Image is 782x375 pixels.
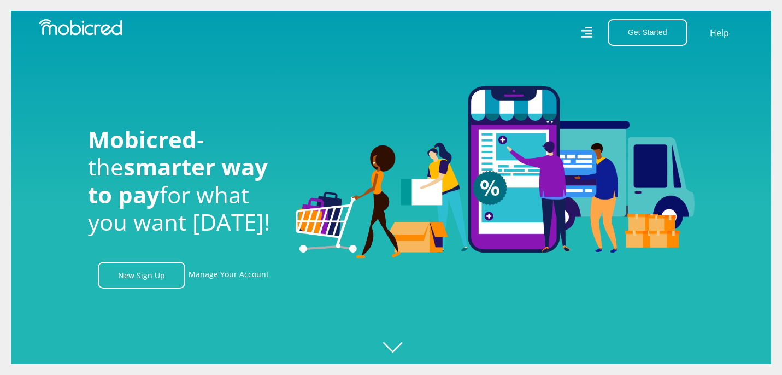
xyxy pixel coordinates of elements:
[39,19,122,36] img: Mobicred
[296,86,695,259] img: Welcome to Mobicred
[608,19,687,46] button: Get Started
[88,124,197,155] span: Mobicred
[709,26,730,40] a: Help
[88,126,279,236] h1: - the for what you want [DATE]!
[88,151,268,209] span: smarter way to pay
[98,262,185,289] a: New Sign Up
[189,262,269,289] a: Manage Your Account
